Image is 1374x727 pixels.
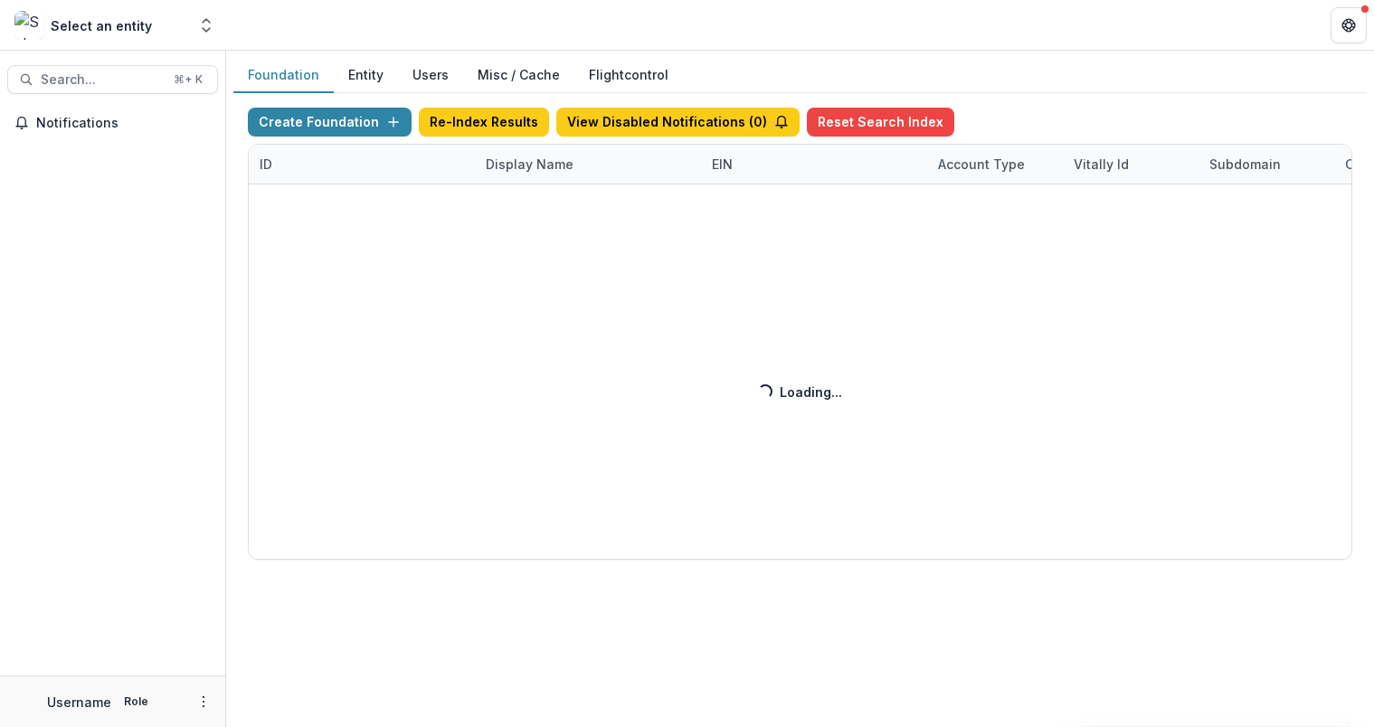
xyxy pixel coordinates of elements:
[41,72,163,88] span: Search...
[463,58,574,93] button: Misc / Cache
[233,58,334,93] button: Foundation
[334,58,398,93] button: Entity
[398,58,463,93] button: Users
[1331,7,1367,43] button: Get Help
[36,116,211,131] span: Notifications
[51,16,152,35] div: Select an entity
[118,694,154,710] p: Role
[7,109,218,137] button: Notifications
[194,7,219,43] button: Open entity switcher
[47,693,111,712] p: Username
[589,65,668,84] a: Flightcontrol
[170,70,206,90] div: ⌘ + K
[14,11,43,40] img: Select an entity
[7,65,218,94] button: Search...
[193,691,214,713] button: More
